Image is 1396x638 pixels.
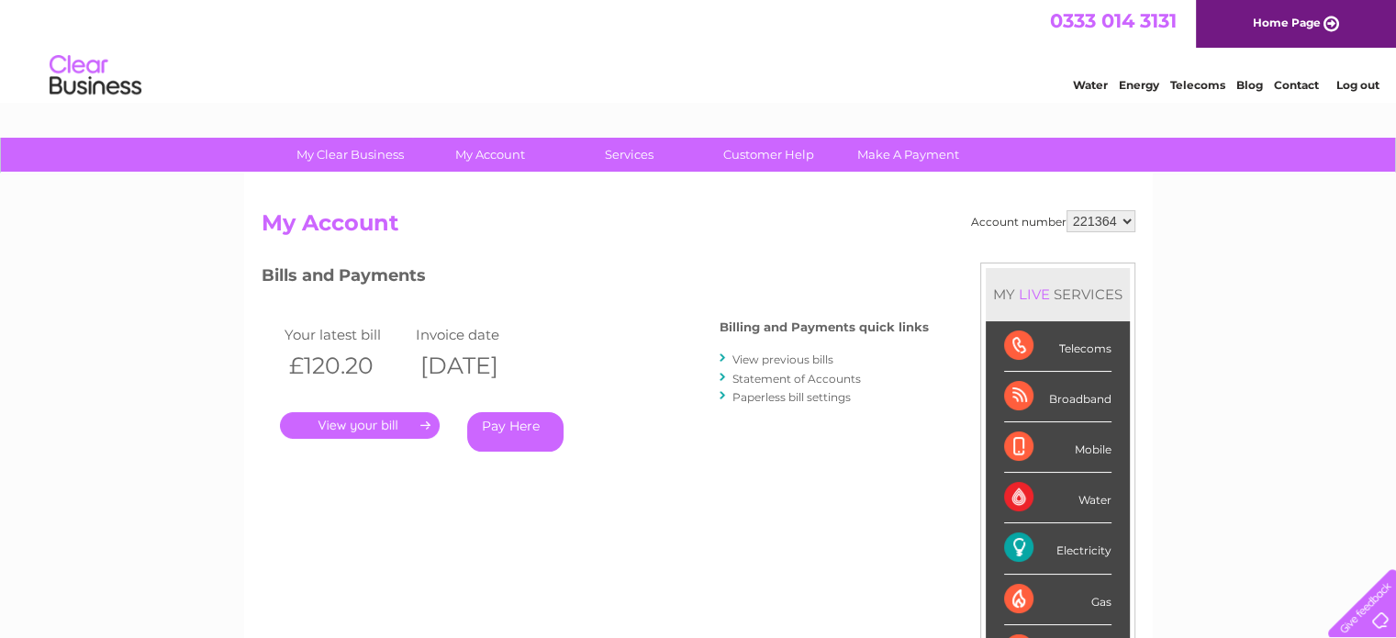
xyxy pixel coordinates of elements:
th: [DATE] [411,347,543,385]
a: Customer Help [693,138,844,172]
a: Water [1073,78,1108,92]
div: Telecoms [1004,321,1111,372]
div: Gas [1004,575,1111,625]
a: Pay Here [467,412,564,452]
a: 0333 014 3131 [1050,9,1177,32]
a: Blog [1236,78,1263,92]
a: Contact [1274,78,1319,92]
a: Services [553,138,705,172]
div: LIVE [1015,285,1054,303]
a: View previous bills [732,353,833,366]
td: Invoice date [411,322,543,347]
a: Telecoms [1170,78,1225,92]
a: Paperless bill settings [732,390,851,404]
h2: My Account [262,210,1135,245]
a: Statement of Accounts [732,372,861,386]
div: Mobile [1004,422,1111,473]
div: MY SERVICES [986,268,1130,320]
div: Electricity [1004,523,1111,574]
a: . [280,412,440,439]
div: Clear Business is a trading name of Verastar Limited (registered in [GEOGRAPHIC_DATA] No. 3667643... [265,10,1133,89]
a: Make A Payment [832,138,984,172]
a: Log out [1335,78,1379,92]
a: Energy [1119,78,1159,92]
h3: Bills and Payments [262,263,929,295]
td: Your latest bill [280,322,412,347]
img: logo.png [49,48,142,104]
a: My Clear Business [274,138,426,172]
h4: Billing and Payments quick links [720,320,929,334]
div: Water [1004,473,1111,523]
th: £120.20 [280,347,412,385]
a: My Account [414,138,565,172]
div: Account number [971,210,1135,232]
div: Broadband [1004,372,1111,422]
